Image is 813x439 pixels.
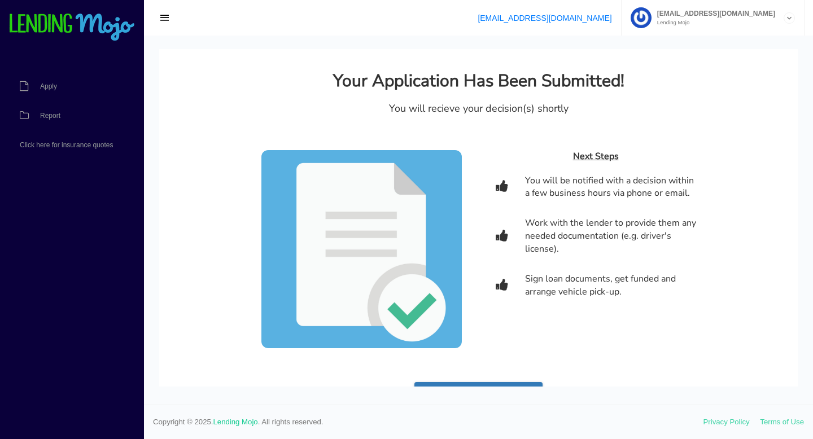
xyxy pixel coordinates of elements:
span: Apply [40,83,57,90]
div: Sign loan documents, get funded and arrange vehicle pick-up. [366,223,537,249]
a: [EMAIL_ADDRESS][DOMAIN_NAME] [478,14,611,23]
img: Profile image [631,7,652,28]
h2: Your Application Has Been Submitted! [174,23,465,41]
a: Start a new application [255,333,383,353]
span: Copyright © 2025. . All rights reserved. [153,416,703,428]
div: Next Steps [336,101,537,114]
div: Work with the lender to provide them any needed documentation (e.g. driver's license). [366,168,537,207]
img: app-completed.png [102,101,303,300]
small: Lending Mojo [652,20,775,25]
a: Privacy Policy [703,418,750,426]
div: You will recieve your decision(s) shortly [111,52,528,67]
span: Report [40,112,60,119]
a: Terms of Use [760,418,804,426]
a: Lending Mojo [213,418,258,426]
span: [EMAIL_ADDRESS][DOMAIN_NAME] [652,10,775,17]
span: Click here for insurance quotes [20,142,113,148]
img: logo-small.png [8,14,135,42]
span: You will be notified with a decision within a few business hours via phone or email. [366,125,537,151]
